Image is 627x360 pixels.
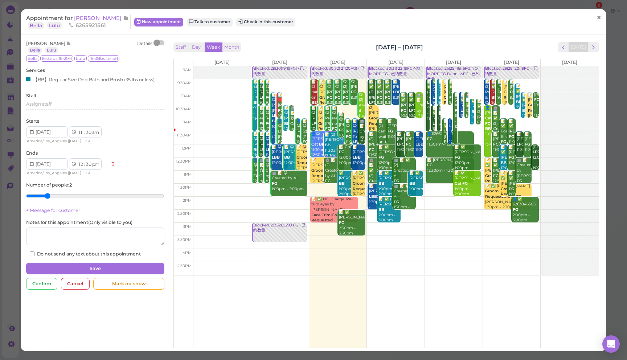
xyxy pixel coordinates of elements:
b: LBB [353,139,361,144]
div: 📝 😋 [PERSON_NAME] 11:30am - 12:30pm [253,131,257,169]
span: [DATE] [446,60,461,65]
b: FG [517,179,522,183]
div: 🤖 📝 ✅ (2) Created by AI 12:30pm - 1:30pm [325,157,344,195]
b: FG [394,179,399,183]
div: 📝 [PERSON_NAME] 11:30am - 12:30pm [415,131,423,163]
div: 📝 [PERSON_NAME] 12:00pm - 1:00pm [352,144,365,176]
div: Blocked: 29(29) 20(19FG) • 已约数量 [485,66,539,77]
div: 📝 [PERSON_NAME] 12:00pm - 1:00pm [508,144,516,176]
div: 🤖 📝 Created by [PERSON_NAME] 12:30pm - 1:30pm [516,157,532,200]
b: BB [501,160,507,165]
b: Cat FG [455,181,468,186]
span: 12pm [181,146,192,151]
b: Groomer Requested|FG [485,173,513,184]
div: 📝 ✅ (2) [PERSON_NAME] 9:30am - 10:30am [369,79,376,122]
div: 📝 😋 [PERSON_NAME] [PERSON_NAME] 10:30am - 11:30am [265,105,269,148]
span: 2pm [183,198,192,203]
div: 📝 😋 (5) [PERSON_NAME] 12:00pm - 1:00pm [271,144,288,176]
div: 📝 😋 [PERSON_NAME] 10:45am - 11:45am [339,112,344,149]
span: Lulu [74,55,87,62]
b: LFG [397,142,405,147]
a: Bella [28,47,42,53]
div: 📝 ✅ [PERSON_NAME] 12:00pm - 1:00pm [500,144,508,182]
div: Blocked: 25(25) 16(16FG)NO MORE FG Dennis4FG • 已约数量 [427,66,481,82]
b: BB [253,147,259,152]
div: Confirm [26,278,57,290]
div: 📝 (2) 1FG1BB 10:00am - 12:00pm [454,92,457,130]
span: [DATE] [388,60,403,65]
div: Blocked: 30(32) 21(20FG) • 已约数量 [311,66,365,77]
div: 📝 😋 [PERSON_NAME] 12:00pm - 1:00pm [284,144,300,176]
b: FG [339,220,344,225]
span: 1:30pm [178,185,192,190]
span: [DATE] [504,60,519,65]
div: 📝 🛑 [PERSON_NAME] 10:00am - 11:00am [278,92,282,130]
div: 📝 ✅ [PERSON_NAME] 10:00am - 11:00am [460,92,463,130]
div: 📝 [PERSON_NAME] 11:30am - 12:30pm [406,131,416,163]
span: [DATE] [214,60,230,65]
a: Lulu [47,22,62,29]
b: FG [343,95,348,100]
b: FG [327,95,332,100]
div: 📝 [PERSON_NAME] 11:30am - 12:30pm [516,131,524,163]
div: 🤖 📝 ✅ (2) Created by AI 10:30am - 11:30am [493,105,500,164]
div: 📝 ✅ (2) [PERSON_NAME] 10:15am - 11:15am [477,99,481,142]
b: Groomer Requested|FG [318,121,346,131]
div: 📝 Coffee 12:00pm - 1:00pm [339,144,358,166]
div: 👤😋 [PERSON_NAME] 12:30pm - 1:30pm [253,157,257,195]
div: 📝 ✅ [PERSON_NAME] 9:40am - 10:40am [516,83,520,121]
div: 😋 [PERSON_NAME] 9:30am - 10:30am [351,79,358,111]
a: [PERSON_NAME] Bella Lulu [26,15,128,29]
b: FG [377,95,382,100]
div: Details [137,40,152,53]
b: Groomer Requested|FG [311,168,339,178]
b: BB [378,207,384,212]
div: Blocked: 30(31) 22(19FG)NO MORE FG • 已约数量 [369,66,423,77]
div: 📝 😋 (2) [PERSON_NAME] 11:00am - 12:00pm [302,118,307,161]
div: Blocked: 2135269299 FG • 已约数量 [253,223,307,233]
b: BEWARE|FG [491,95,516,100]
div: 📝 ✅ [PERSON_NAME] 2:30pm - 3:30pm [339,210,365,236]
b: LBB|Cat BB [272,113,287,123]
b: FG [455,155,460,160]
b: FG [497,90,503,94]
div: (2) [PERSON_NAME] [PERSON_NAME] 10:30am - 11:30am [369,105,379,148]
div: 📝 😋 (2) [PERSON_NAME] 10:00am - 12:00pm [271,92,275,140]
div: 🤖 📝 😋 Created by AI 10:30am - 11:30am [290,105,294,159]
b: LBB [393,90,401,94]
b: FG|BB [455,108,467,113]
b: LBB [415,142,423,147]
span: America/Los_Angeles [27,171,67,175]
div: 🤖 📝 ✅ Created by AI 1:30pm - 2:30pm [393,184,416,216]
span: Bella [26,55,39,62]
div: Appointment for [26,15,131,29]
b: Cat FG|Cat BB [485,116,498,131]
div: [PERSON_NAME] 12:00pm - 1:00pm [532,144,539,171]
div: ✅ [PERSON_NAME] 1:00pm - 2:00pm [339,171,358,197]
b: BB [378,181,384,186]
b: FG [351,90,356,94]
span: 11am [182,120,192,124]
button: next [588,42,599,52]
span: 4:30pm [177,263,192,268]
b: FG [339,150,344,154]
div: 📝 😋 [PERSON_NAME] To 11:00am - 12:00pm [352,118,358,161]
b: FG [272,181,277,186]
div: 📝 [PERSON_NAME] 1:30pm - 2:30pm [369,184,379,216]
b: FG [493,173,499,178]
b: LBB [449,123,457,128]
button: Month [222,42,241,52]
div: 📝 ✅ [PERSON_NAME] 9:30am - 10:30am [385,79,392,116]
a: Lulu [45,47,58,53]
div: 📝 😋 (2) [PERSON_NAME] 9:30am - 11:30am [253,79,257,122]
div: 👤✅ 6263846505 2:00pm - 3:00pm [512,197,539,223]
div: 📝 (2) [PERSON_NAME] 11:30am - 12:30pm [369,131,379,169]
b: Groomer Requested|FG [369,116,397,126]
div: 🤖 📝 😋 Created by AI 1:00pm - 2:00pm [271,171,307,192]
div: 📝 😋 [PERSON_NAME] 11:30am - 12:30pm [259,131,263,169]
span: [DATE] [272,60,287,65]
div: ✅ (2) [PERSON_NAME] 9:30am - 10:30am [432,79,435,116]
b: Groomer Requested|FG [444,95,472,105]
div: 👤6266239419 11:30am - 12:30pm [427,131,474,147]
div: 📝 😋 [PERSON_NAME] [PERSON_NAME] 9:30am - 10:30am [319,79,327,127]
